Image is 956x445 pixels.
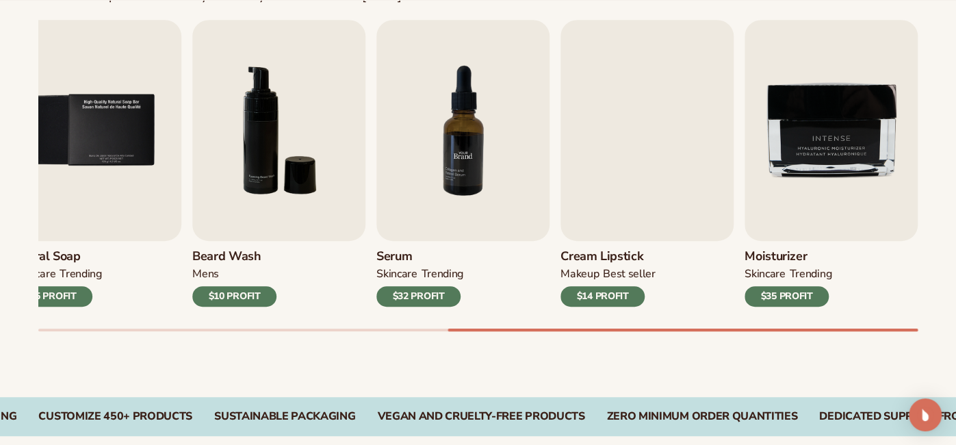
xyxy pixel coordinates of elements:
[214,410,355,423] div: SUSTAINABLE PACKAGING
[560,249,656,264] h3: Cream Lipstick
[745,267,785,281] div: SKINCARE
[376,20,550,241] img: Shopify Image 11
[8,249,102,264] h3: Natural Soap
[376,286,461,307] div: $32 PROFIT
[560,286,645,307] div: $14 PROFIT
[376,20,550,307] a: 7 / 9
[192,286,276,307] div: $10 PROFIT
[560,267,599,281] div: MAKEUP
[8,20,181,307] a: 5 / 9
[909,398,942,431] div: Open Intercom Messenger
[422,267,463,281] div: TRENDING
[60,267,101,281] div: TRENDING
[8,286,92,307] div: $15 PROFIT
[745,286,829,307] div: $35 PROFIT
[745,249,831,264] h3: Moisturizer
[376,249,463,264] h3: Serum
[745,20,918,307] a: 9 / 9
[376,267,417,281] div: SKINCARE
[603,267,656,281] div: BEST SELLER
[377,410,584,423] div: VEGAN AND CRUELTY-FREE PRODUCTS
[192,267,219,281] div: mens
[560,20,734,307] a: 8 / 9
[8,267,55,281] div: BODY Care
[606,410,797,423] div: ZERO MINIMUM ORDER QUANTITIES
[790,267,831,281] div: TRENDING
[192,249,276,264] h3: Beard Wash
[192,20,365,307] a: 6 / 9
[38,410,192,423] div: CUSTOMIZE 450+ PRODUCTS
